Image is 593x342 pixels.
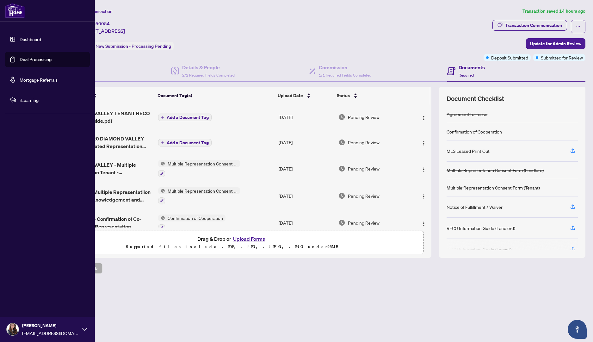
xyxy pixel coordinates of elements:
[158,215,225,232] button: Status IconConfirmation of Cooperation
[158,139,212,146] button: Add a Document Tag
[319,64,371,71] h4: Commission
[447,147,490,154] div: MLS Leased Print Out
[276,209,336,237] td: [DATE]
[158,187,240,204] button: Status IconMultiple Representation Consent Form (Landlord)
[197,235,267,243] span: Drag & Drop or
[78,42,174,50] div: Status:
[491,54,528,61] span: Deposit Submitted
[419,112,429,122] button: Logo
[20,57,52,62] a: Deal Processing
[22,322,79,329] span: [PERSON_NAME]
[161,116,164,119] span: plus
[167,140,209,145] span: Add a Document Tag
[319,73,371,78] span: 1/1 Required Fields Completed
[165,160,240,167] span: Multiple Representation Consent Form (Tenant)
[158,160,165,167] img: Status Icon
[421,115,426,121] img: Logo
[338,219,345,226] img: Document Status
[62,188,153,203] span: Ontario 327 - Multiple Representatiion Landlord - Acknowledgement and Consent Disclosure 1.pdf
[419,218,429,228] button: Logo
[45,243,420,251] p: Supported files include .PDF, .JPG, .JPEG, .PNG under 25 MB
[20,96,85,103] span: rLearning
[165,187,240,194] span: Multiple Representation Consent Form (Landlord)
[96,21,110,27] span: 50054
[419,191,429,201] button: Logo
[161,141,164,144] span: plus
[158,113,212,121] button: Add a Document Tag
[5,3,25,18] img: logo
[338,139,345,146] img: Document Status
[20,36,41,42] a: Dashboard
[447,111,487,118] div: Agreement to Lease
[505,20,562,30] div: Transaction Communication
[338,114,345,121] img: Document Status
[421,194,426,199] img: Logo
[276,155,336,182] td: [DATE]
[337,92,350,99] span: Status
[419,137,429,147] button: Logo
[20,77,58,83] a: Mortgage Referrals
[62,109,153,125] span: 20 DIAMOND VALLEY TENANT RECO Information Guide.pdf
[79,9,113,14] span: View Transaction
[526,38,585,49] button: Update for Admin Review
[334,87,409,104] th: Status
[459,64,485,71] h4: Documents
[62,161,153,176] span: 20 DIAMOND VALLEY - Multiple Representatiion Tenant - Acknowledgement and Consent Disclosure.pdf
[522,8,585,15] article: Transaction saved 14 hours ago
[419,164,429,174] button: Logo
[165,215,225,221] span: Confirmation of Cooperation
[421,141,426,146] img: Logo
[447,128,502,135] div: Confirmation of Cooperation
[338,192,345,199] img: Document Status
[530,39,581,49] span: Update for Admin Review
[78,27,125,35] span: [STREET_ADDRESS]
[421,221,426,226] img: Logo
[576,24,580,29] span: ellipsis
[62,215,153,230] span: 20 DIAMOND - Confirmation of Co-operation and Representation TenantLandlord 3 1 1.pdf
[158,160,240,177] button: Status IconMultiple Representation Consent Form (Tenant)
[41,231,423,254] span: Drag & Drop orUpload FormsSupported files include .PDF, .JPG, .JPEG, .PNG under25MB
[158,114,212,121] button: Add a Document Tag
[348,219,380,226] span: Pending Review
[541,54,583,61] span: Submitted for Review
[59,87,155,104] th: (7) File Name
[155,87,275,104] th: Document Tag(s)
[348,114,380,121] span: Pending Review
[158,139,212,147] button: Add a Document Tag
[231,235,267,243] button: Upload Forms
[492,20,567,31] button: Transaction Communication
[447,184,540,191] div: Multiple Representation Consent Form (Tenant)
[276,130,336,155] td: [DATE]
[158,215,165,221] img: Status Icon
[447,94,504,103] span: Document Checklist
[338,165,345,172] img: Document Status
[278,92,303,99] span: Upload Date
[7,323,19,335] img: Profile Icon
[276,182,336,209] td: [DATE]
[348,192,380,199] span: Pending Review
[348,165,380,172] span: Pending Review
[447,225,515,232] div: RECO Information Guide (Landlord)
[447,203,503,210] div: Notice of Fulfillment / Waiver
[348,139,380,146] span: Pending Review
[459,73,474,78] span: Required
[96,43,171,49] span: New Submission - Processing Pending
[62,135,153,150] span: Toronto 372 -20 DIAMOND VALLEY Tenant Designated Representation Agreement.pdf
[568,320,587,339] button: Open asap
[158,187,165,194] img: Status Icon
[182,64,235,71] h4: Details & People
[421,167,426,172] img: Logo
[447,167,544,174] div: Multiple Representation Consent Form (Landlord)
[182,73,235,78] span: 2/2 Required Fields Completed
[275,87,335,104] th: Upload Date
[276,104,336,130] td: [DATE]
[167,115,209,120] span: Add a Document Tag
[22,330,79,337] span: [EMAIL_ADDRESS][DOMAIN_NAME]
